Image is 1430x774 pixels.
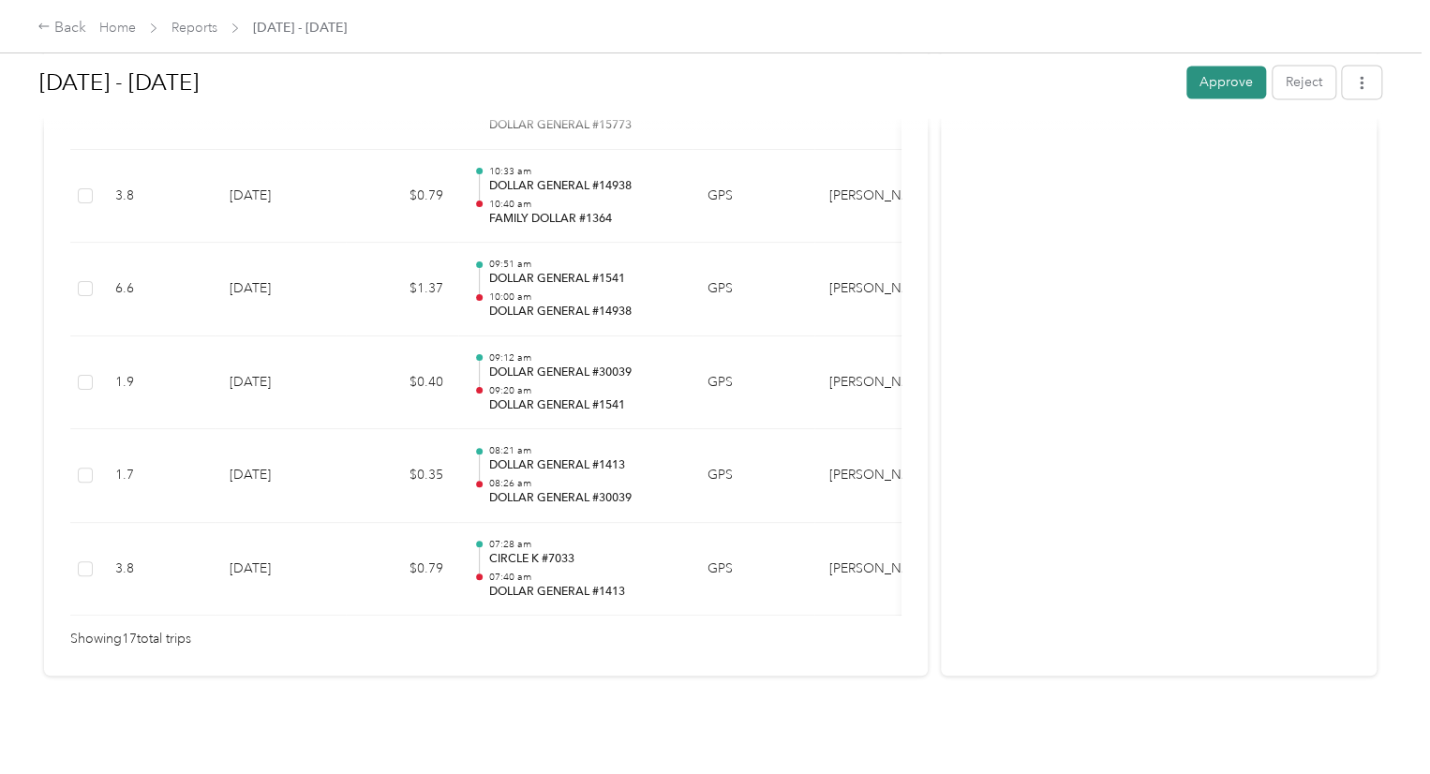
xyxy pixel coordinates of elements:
td: Bernie Little Distributors [814,243,955,336]
td: [DATE] [215,429,346,523]
p: DOLLAR GENERAL #14938 [488,304,678,320]
h1: Sep 1 - 30, 2025 [39,60,1173,105]
p: 08:21 am [488,444,678,457]
td: 1.9 [100,336,215,430]
td: Bernie Little Distributors [814,523,955,617]
p: 07:28 am [488,538,678,551]
td: [DATE] [215,243,346,336]
a: Reports [171,20,217,36]
p: 09:12 am [488,351,678,365]
iframe: Everlance-gr Chat Button Frame [1325,669,1430,774]
td: $0.79 [346,523,458,617]
td: GPS [693,429,814,523]
td: Bernie Little Distributors [814,336,955,430]
p: DOLLAR GENERAL #1413 [488,584,678,601]
p: DOLLAR GENERAL #30039 [488,490,678,507]
span: [DATE] - [DATE] [253,18,347,37]
td: $0.79 [346,150,458,244]
p: DOLLAR GENERAL #1541 [488,271,678,288]
td: Bernie Little Distributors [814,150,955,244]
td: 6.6 [100,243,215,336]
p: 08:26 am [488,477,678,490]
td: 1.7 [100,429,215,523]
button: Approve [1186,66,1266,98]
p: DOLLAR GENERAL #14938 [488,178,678,195]
p: 09:51 am [488,258,678,271]
td: Bernie Little Distributors [814,429,955,523]
td: $0.40 [346,336,458,430]
p: 10:40 am [488,198,678,211]
p: DOLLAR GENERAL #30039 [488,365,678,381]
button: Reject [1273,66,1335,98]
td: 3.8 [100,150,215,244]
td: GPS [693,336,814,430]
a: Home [99,20,136,36]
p: DOLLAR GENERAL #1413 [488,457,678,474]
div: Back [37,17,86,39]
td: [DATE] [215,523,346,617]
p: DOLLAR GENERAL #1541 [488,397,678,414]
td: GPS [693,243,814,336]
p: 10:33 am [488,165,678,178]
td: $1.37 [346,243,458,336]
p: FAMILY DOLLAR #1364 [488,211,678,228]
td: [DATE] [215,150,346,244]
p: 09:20 am [488,384,678,397]
td: 3.8 [100,523,215,617]
span: Showing 17 total trips [70,629,191,649]
p: CIRCLE K #7033 [488,551,678,568]
p: 07:40 am [488,571,678,584]
td: GPS [693,150,814,244]
td: $0.35 [346,429,458,523]
p: 10:00 am [488,290,678,304]
td: GPS [693,523,814,617]
td: [DATE] [215,336,346,430]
